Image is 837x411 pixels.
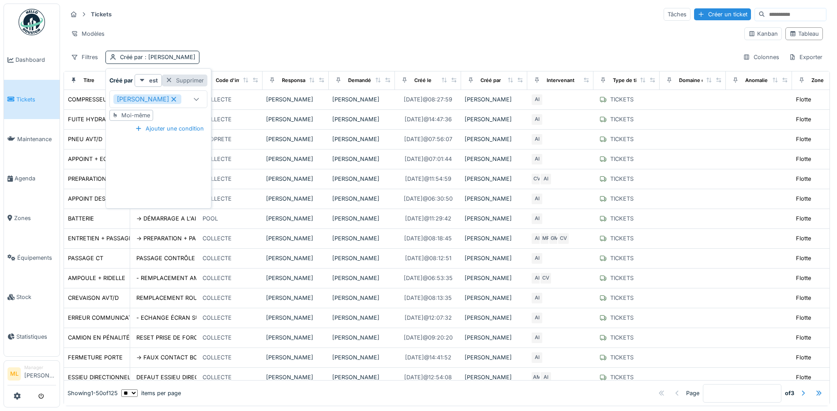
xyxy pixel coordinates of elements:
[610,115,634,123] div: TICKETS
[68,214,94,223] div: BATTERIE
[610,155,634,163] div: TICKETS
[19,9,45,35] img: Badge_color-CXgf-gQk.svg
[465,175,524,183] div: [PERSON_NAME]
[68,135,102,143] div: PNEU AVT/D
[610,254,634,262] div: TICKETS
[745,77,768,84] div: Anomalie
[531,133,543,146] div: AI
[203,175,232,183] div: COLLECTE
[404,274,453,282] div: [DATE] @ 06:53:35
[531,93,543,106] div: AI
[332,294,391,302] div: [PERSON_NAME]
[531,232,543,245] div: AI
[203,95,232,104] div: COLLECTE
[121,389,181,397] div: items per page
[796,135,811,143] div: Flotte
[796,155,811,163] div: Flotte
[796,314,811,322] div: Flotte
[203,314,232,322] div: COLLECTE
[531,351,543,364] div: AI
[332,95,391,104] div: [PERSON_NAME]
[136,214,242,223] div: -> DÉMARRAGE A L'AIDE DU BOOSTER
[465,194,524,203] div: [PERSON_NAME]
[405,314,452,322] div: [DATE] @ 12:07:32
[68,314,178,322] div: ERREUR COMMUNICATION ECRAN BOM
[83,77,94,84] div: Titre
[686,389,699,397] div: Page
[540,272,552,284] div: CV
[332,115,391,123] div: [PERSON_NAME]
[17,254,56,262] span: Équipements
[136,274,299,282] div: - REMPLACEMENT AMPOULE POSITION AVANT DROITE -...
[405,214,451,223] div: [DATE] @ 11:29:42
[266,214,325,223] div: [PERSON_NAME]
[16,293,56,301] span: Stock
[796,234,811,243] div: Flotte
[540,232,552,245] div: MR
[120,53,195,61] div: Créé par
[796,294,811,302] div: Flotte
[694,8,751,20] div: Créer un ticket
[405,155,452,163] div: [DATE] @ 07:01:44
[465,353,524,362] div: [PERSON_NAME]
[739,51,783,64] div: Colonnes
[203,214,218,223] div: POOL
[610,373,634,381] div: TICKETS
[67,27,109,40] div: Modèles
[332,373,391,381] div: [PERSON_NAME]
[404,95,452,104] div: [DATE] @ 08:27:59
[796,353,811,362] div: Flotte
[332,175,391,183] div: [PERSON_NAME]
[610,234,634,243] div: TICKETS
[266,95,325,104] div: [PERSON_NAME]
[465,333,524,342] div: [PERSON_NAME]
[16,95,56,104] span: Tickets
[531,272,543,284] div: AI
[332,274,391,282] div: [PERSON_NAME]
[465,274,524,282] div: [PERSON_NAME]
[68,389,118,397] div: Showing 1 - 50 of 125
[796,373,811,381] div: Flotte
[266,274,325,282] div: [PERSON_NAME]
[203,155,232,163] div: COLLECTE
[613,77,647,84] div: Type de ticket
[465,155,524,163] div: [PERSON_NAME]
[789,30,819,38] div: Tableau
[203,353,232,362] div: COLLECTE
[531,312,543,324] div: AI
[404,234,452,243] div: [DATE] @ 08:18:45
[540,371,552,384] div: AI
[24,364,56,383] li: [PERSON_NAME]
[131,123,207,135] div: Ajouter une condition
[136,234,311,243] div: -> PREPARATION + PASSAGE CT -> [PERSON_NAME] -> OK LE...
[203,373,232,381] div: COLLECTE
[796,194,811,203] div: Flotte
[266,194,325,203] div: [PERSON_NAME]
[404,333,453,342] div: [DATE] @ 09:20:20
[136,333,201,342] div: RESET PRISE DE FORCE
[332,333,391,342] div: [PERSON_NAME]
[610,95,634,104] div: TICKETS
[68,254,103,262] div: PASSAGE CT
[332,194,391,203] div: [PERSON_NAME]
[15,174,56,183] span: Agenda
[557,232,570,245] div: CV
[136,353,299,362] div: -> FAUX CONTACT BOUTON FERMETURE PORTE -> RESS...
[8,367,21,381] li: ML
[465,294,524,302] div: [PERSON_NAME]
[16,333,56,341] span: Statistiques
[68,353,123,362] div: FERMETURE PORTE
[332,155,391,163] div: [PERSON_NAME]
[14,214,56,222] span: Zones
[531,371,543,384] div: AM
[547,77,574,84] div: Intervenant
[266,175,325,183] div: [PERSON_NAME]
[610,353,634,362] div: TICKETS
[68,115,190,123] div: FUITE HYDRAULIQUE + CLAPET PARE-PLUIE
[266,254,325,262] div: [PERSON_NAME]
[531,292,543,304] div: AI
[679,77,729,84] div: Domaine d'expertise
[266,234,325,243] div: [PERSON_NAME]
[796,95,811,104] div: Flotte
[465,314,524,322] div: [PERSON_NAME]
